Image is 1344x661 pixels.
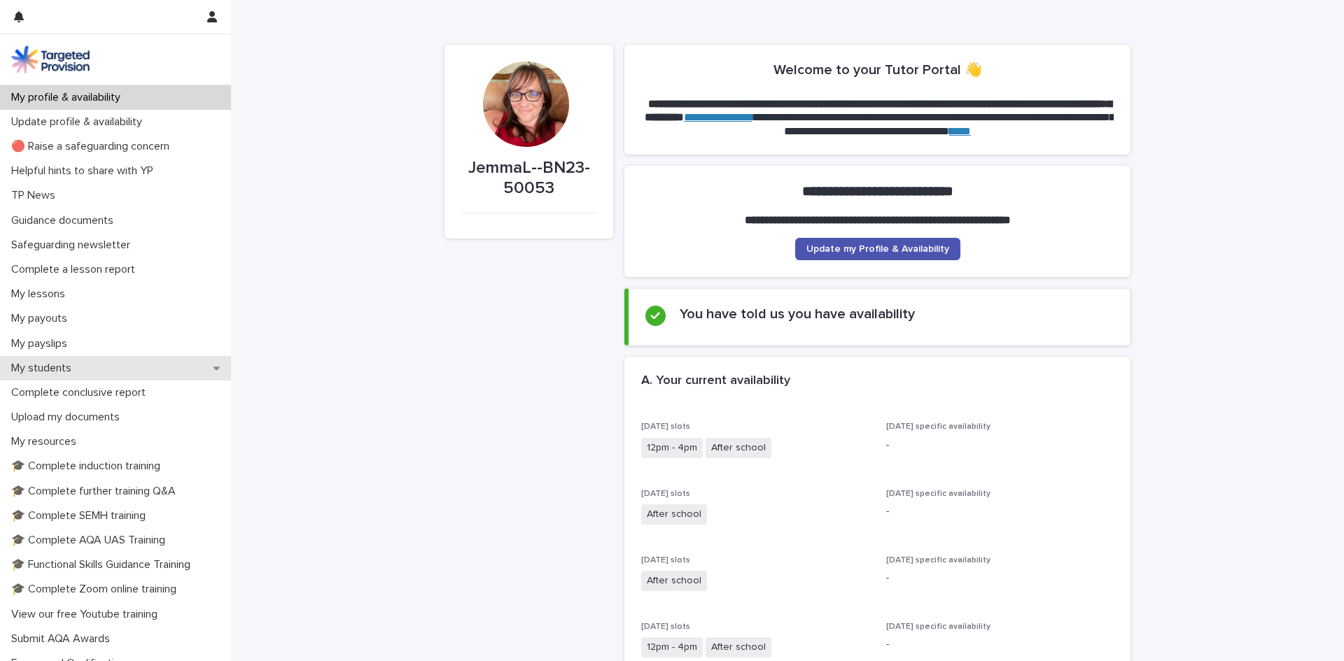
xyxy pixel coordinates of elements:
span: [DATE] slots [641,623,690,631]
span: 12pm - 4pm [641,637,703,658]
p: 🎓 Complete Zoom online training [6,583,188,596]
p: JemmaL--BN23-50053 [461,158,596,199]
span: After school [641,504,707,525]
p: Submit AQA Awards [6,632,121,646]
p: Helpful hints to share with YP [6,164,164,178]
p: - [886,571,1114,585]
p: My profile & availability [6,91,132,104]
p: My payouts [6,312,78,325]
span: 12pm - 4pm [641,438,703,458]
p: View our free Youtube training [6,608,169,621]
span: [DATE] slots [641,422,690,431]
p: 🎓 Complete AQA UAS Training [6,534,176,547]
p: 🎓 Complete induction training [6,460,171,473]
h2: Welcome to your Tutor Portal 👋 [773,62,982,78]
span: Update my Profile & Availability [806,244,949,254]
span: [DATE] slots [641,556,690,564]
p: My students [6,362,83,375]
h2: You have told us you have availability [680,306,915,322]
p: 🔴 Raise a safeguarding concern [6,140,181,153]
span: After school [641,571,707,591]
p: My payslips [6,337,78,350]
p: Upload my documents [6,411,131,424]
p: My lessons [6,287,76,301]
p: - [886,438,1114,453]
p: Complete a lesson report [6,263,146,276]
p: Safeguarding newsletter [6,239,141,252]
p: 🎓 Functional Skills Guidance Training [6,558,202,571]
span: [DATE] specific availability [886,623,990,631]
a: Update my Profile & Availability [795,238,960,260]
span: [DATE] specific availability [886,422,990,431]
span: [DATE] specific availability [886,556,990,564]
span: [DATE] slots [641,490,690,498]
p: 🎓 Complete SEMH training [6,509,157,523]
span: After school [706,438,771,458]
span: After school [706,637,771,658]
p: My resources [6,435,87,448]
p: - [886,504,1114,519]
span: [DATE] specific availability [886,490,990,498]
p: Update profile & availability [6,115,153,129]
h2: A. Your current availability [641,374,790,389]
p: TP News [6,189,66,202]
p: 🎓 Complete further training Q&A [6,485,187,498]
p: Complete conclusive report [6,386,157,399]
img: M5nRWzHhSzIhMunXDL62 [11,45,90,73]
p: Guidance documents [6,214,125,227]
p: - [886,637,1114,652]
